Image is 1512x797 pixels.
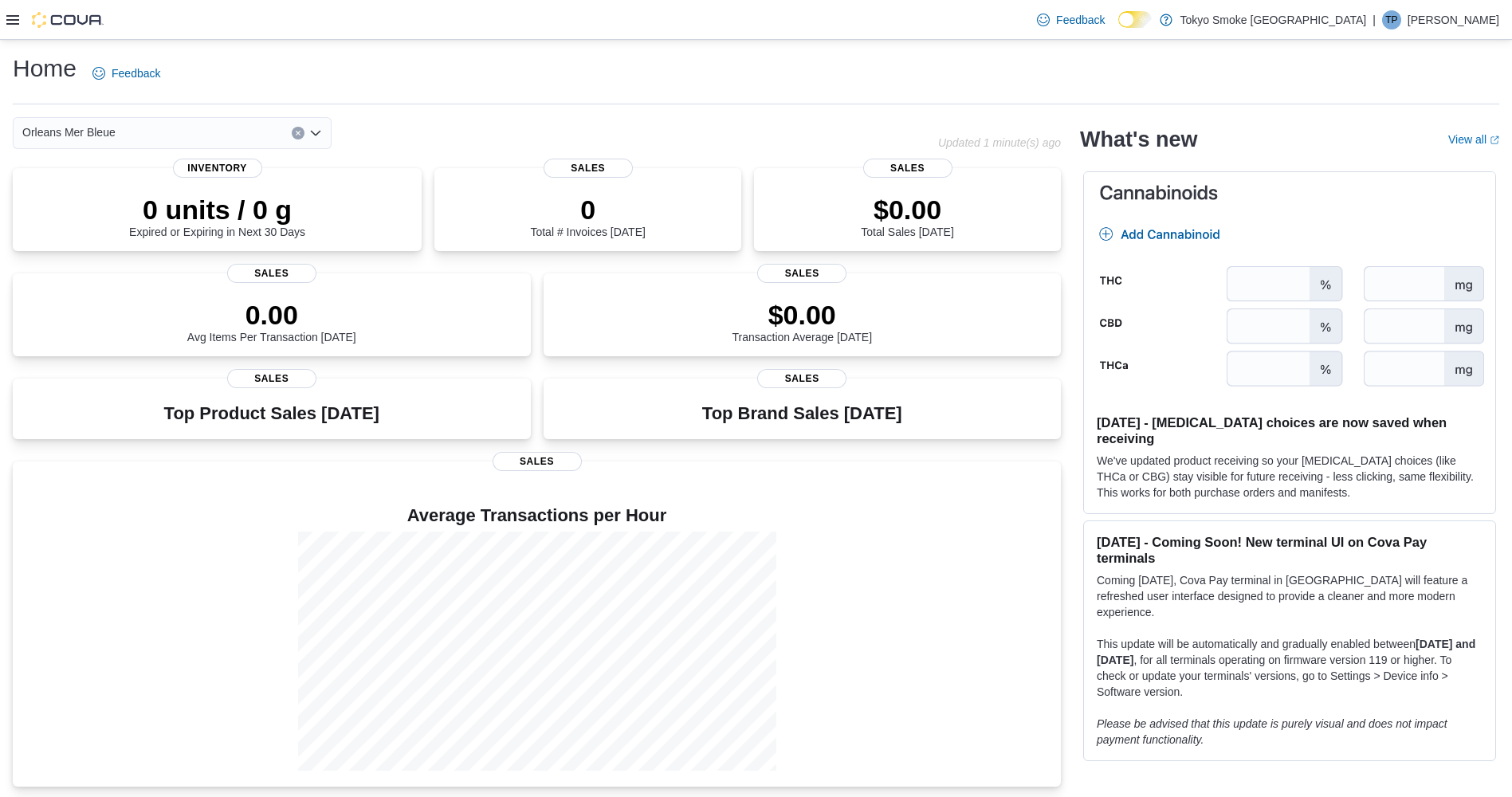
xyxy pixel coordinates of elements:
h3: Top Product Sales [DATE] [164,404,379,423]
div: Expired or Expiring in Next 30 Days [129,194,305,238]
span: Sales [863,159,952,178]
a: Feedback [86,57,167,89]
a: View allExternal link [1448,133,1499,146]
span: Inventory [173,159,262,178]
em: Please be advised that this update is purely visual and does not impact payment functionality. [1097,717,1447,746]
p: We've updated product receiving so your [MEDICAL_DATA] choices (like THCa or CBG) stay visible fo... [1097,453,1483,501]
div: Total # Invoices [DATE] [530,194,645,238]
span: Sales [227,264,316,283]
h4: Average Transactions per Hour [26,506,1048,525]
img: Cova [32,12,104,28]
p: Coming [DATE], Cova Pay terminal in [GEOGRAPHIC_DATA] will feature a refreshed user interface des... [1097,572,1483,620]
div: Tyler Perry [1382,10,1401,29]
p: | [1373,10,1376,29]
p: $0.00 [861,194,953,226]
span: Feedback [112,65,160,81]
p: [PERSON_NAME] [1408,10,1499,29]
h3: [DATE] - [MEDICAL_DATA] choices are now saved when receiving [1097,414,1483,446]
span: Feedback [1056,12,1105,28]
p: Tokyo Smoke [GEOGRAPHIC_DATA] [1180,10,1367,29]
div: Total Sales [DATE] [861,194,953,238]
span: Sales [757,264,846,283]
span: TP [1385,10,1397,29]
span: Sales [227,369,316,388]
h2: What's new [1080,127,1197,152]
p: 0 [530,194,645,226]
span: Sales [544,159,633,178]
svg: External link [1490,135,1499,145]
button: Clear input [292,127,304,139]
strong: [DATE] and [DATE] [1097,638,1475,666]
span: Sales [757,369,846,388]
a: Feedback [1031,4,1111,36]
button: Open list of options [309,127,322,139]
h3: [DATE] - Coming Soon! New terminal UI on Cova Pay terminals [1097,534,1483,566]
p: 0.00 [187,299,356,331]
p: 0 units / 0 g [129,194,305,226]
div: Avg Items Per Transaction [DATE] [187,299,356,344]
input: Dark Mode [1118,11,1152,28]
p: Updated 1 minute(s) ago [938,136,1061,149]
h3: Top Brand Sales [DATE] [702,404,902,423]
p: This update will be automatically and gradually enabled between , for all terminals operating on ... [1097,636,1483,700]
span: Orleans Mer Bleue [22,123,116,142]
div: Transaction Average [DATE] [732,299,872,344]
h1: Home [13,53,77,84]
p: $0.00 [732,299,872,331]
span: Sales [493,452,582,471]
